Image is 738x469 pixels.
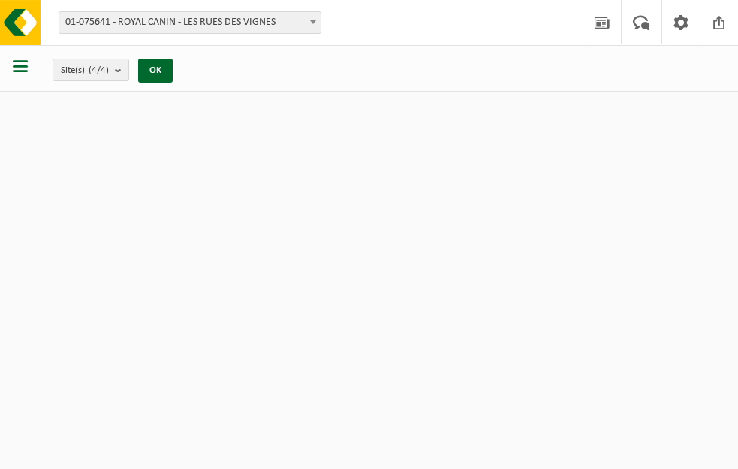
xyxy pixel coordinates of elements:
[61,59,109,82] span: Site(s)
[53,59,129,81] button: Site(s)(4/4)
[89,65,109,75] count: (4/4)
[59,12,321,33] span: 01-075641 - ROYAL CANIN - LES RUES DES VIGNES
[138,59,173,83] button: OK
[59,11,321,34] span: 01-075641 - ROYAL CANIN - LES RUES DES VIGNES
